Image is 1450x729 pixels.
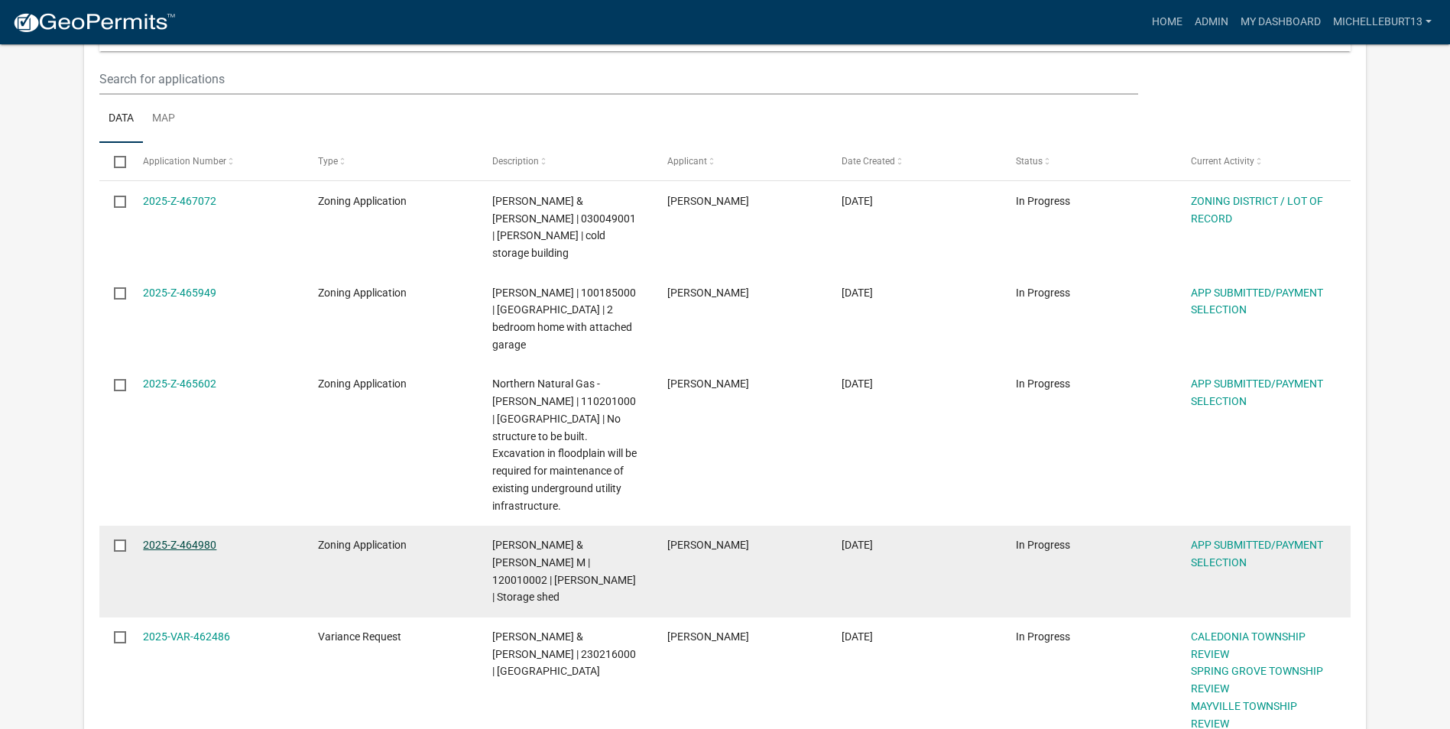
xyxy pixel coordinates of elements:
span: Variance Request [318,630,401,643]
span: Zoning Application [318,287,407,299]
a: Admin [1189,8,1234,37]
span: In Progress [1016,287,1070,299]
a: 2025-Z-464980 [143,539,216,551]
a: My Dashboard [1234,8,1327,37]
span: Adam Steele [667,630,749,643]
span: BISSEN,DONALD E & SANDRA K | 230216000 | Hokah City [492,630,636,678]
span: In Progress [1016,195,1070,207]
a: 2025-Z-467072 [143,195,216,207]
a: Map [143,95,184,144]
span: mark davidson [667,287,749,299]
span: In Progress [1016,539,1070,551]
datatable-header-cell: Applicant [652,143,826,180]
span: 08/12/2025 [842,630,873,643]
a: 2025-VAR-462486 [143,630,230,643]
a: ZONING DISTRICT / LOT OF RECORD [1191,195,1323,225]
input: Search for applications [99,63,1138,95]
span: AUGER,AARON V & JANELL M | 120010002 | Sheldon | Storage shed [492,539,636,603]
a: 2025-Z-465949 [143,287,216,299]
a: Data [99,95,143,144]
a: 2025-Z-465602 [143,377,216,390]
span: 08/18/2025 [842,377,873,390]
span: Status [1016,156,1043,167]
a: CALEDONIA TOWNSHIP REVIEW [1191,630,1306,660]
span: Northern Natural Gas - Kelly Henry | 110201000 | Houston | No structure to be built. Excavation i... [492,377,637,511]
a: APP SUBMITTED/PAYMENT SELECTION [1191,377,1323,407]
span: AUGEDAHL,ADAM & ARLENE | 030049001 | Sheldon | cold storage building [492,195,636,259]
datatable-header-cell: Application Number [128,143,303,180]
span: Zoning Application [318,539,407,551]
span: Type [318,156,338,167]
span: Zoning Application [318,377,407,390]
datatable-header-cell: Description [478,143,652,180]
span: In Progress [1016,377,1070,390]
span: DAVIDSON,MARK | 100185000 | Houston | 2 bedroom home with attached garage [492,287,636,351]
datatable-header-cell: Select [99,143,128,180]
a: michelleburt13 [1327,8,1438,37]
datatable-header-cell: Type [303,143,478,180]
datatable-header-cell: Date Created [827,143,1001,180]
span: Monica Entinger [667,377,749,390]
span: brent augedahl [667,195,749,207]
span: 08/20/2025 [842,195,873,207]
datatable-header-cell: Status [1001,143,1176,180]
span: Description [492,156,539,167]
span: Current Activity [1191,156,1254,167]
span: Aaron Vincent Auger [667,539,749,551]
span: Applicant [667,156,707,167]
a: APP SUBMITTED/PAYMENT SELECTION [1191,539,1323,569]
span: Zoning Application [318,195,407,207]
a: Home [1146,8,1189,37]
a: APP SUBMITTED/PAYMENT SELECTION [1191,287,1323,316]
span: Application Number [143,156,226,167]
a: SPRING GROVE TOWNSHIP REVIEW [1191,665,1323,695]
span: In Progress [1016,630,1070,643]
datatable-header-cell: Current Activity [1176,143,1350,180]
span: 08/19/2025 [842,287,873,299]
span: Date Created [842,156,895,167]
span: 08/17/2025 [842,539,873,551]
